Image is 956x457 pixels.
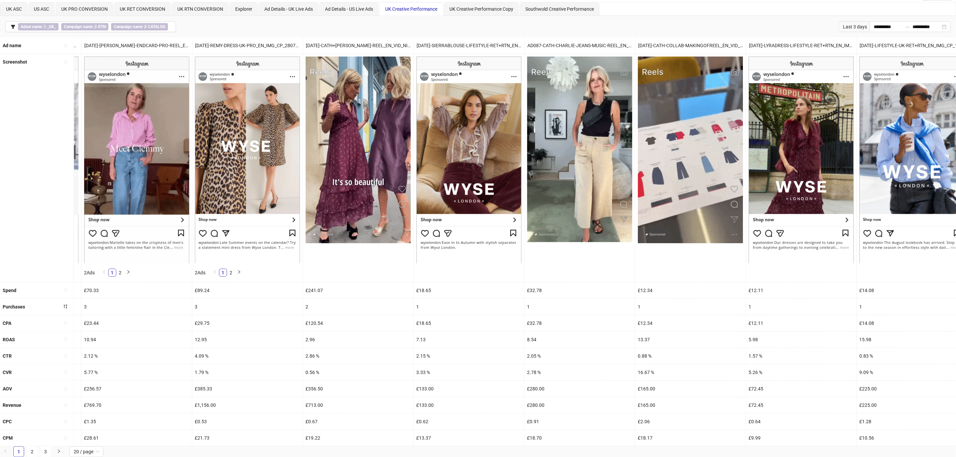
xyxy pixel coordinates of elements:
div: £23.44 [82,315,192,331]
div: £2.06 [635,414,746,430]
div: £0.67 [303,414,414,430]
b: CATALOG [148,24,165,29]
img: Screenshot 120231563274360055 [749,57,854,263]
div: £713.00 [303,397,414,413]
span: left [102,270,106,274]
div: 5.98 [746,332,857,348]
span: ∋ [18,23,59,30]
span: left [3,449,7,453]
a: 3 [40,447,51,457]
span: sort-ascending [63,43,68,48]
b: Spend [3,288,16,293]
b: Campaign name [64,24,93,29]
div: Last 3 days [839,21,870,32]
span: UK Creative Performance [385,6,437,12]
div: £19.22 [303,430,414,446]
div: 1 [414,299,524,315]
div: Page Size [70,446,103,457]
a: 2 [228,269,235,276]
span: Southwold Creative Performance [525,6,594,12]
b: RTN [98,24,106,29]
span: sort-ascending [63,288,68,292]
div: £70.33 [82,282,192,298]
span: sort-descending [63,304,68,309]
span: swap-right [904,24,910,29]
div: £1.35 [82,414,192,430]
div: £18.17 [635,430,746,446]
div: £89.24 [192,282,303,298]
div: 5.26 % [746,364,857,380]
div: 3 [192,299,303,315]
div: £769.70 [82,397,192,413]
div: £32.78 [525,282,635,298]
b: ROAS [3,337,15,342]
div: 2.96 [303,332,414,348]
li: Next Page [124,269,133,277]
li: 1 [108,269,116,277]
span: Explorer [235,6,252,12]
span: 2 Ads [195,270,206,275]
div: £21.73 [192,430,303,446]
b: CPA [3,321,11,326]
div: £9.99 [746,430,857,446]
div: 2.15 % [414,348,524,364]
div: 1.79 % [192,364,303,380]
span: sort-ascending [63,353,68,358]
span: Ad Details - US Live Ads [325,6,373,12]
button: left [211,269,219,277]
span: UK RTN CONVERSION [177,6,223,12]
div: £29.75 [192,315,303,331]
span: filter [11,24,15,29]
span: sort-ascending [63,337,68,342]
a: 1 [220,269,227,276]
span: US ASC [34,6,49,12]
li: Previous Page [100,269,108,277]
div: 1 [746,299,857,315]
a: 1 [14,447,24,457]
span: sort-ascending [63,370,68,375]
b: _UK_ [47,24,56,29]
span: 2 Ads [84,270,95,275]
div: 2.78 % [525,364,635,380]
a: 2 [117,269,124,276]
li: Next Page [235,269,243,277]
span: sort-ascending [63,321,68,325]
div: £72.45 [746,397,857,413]
div: £28.61 [82,430,192,446]
div: £385.33 [192,381,303,397]
li: 1 [13,446,24,457]
div: £256.57 [82,381,192,397]
span: sort-ascending [63,419,68,424]
b: Purchases [3,304,25,309]
span: right [237,270,241,274]
a: 1 [109,269,116,276]
span: sort-ascending [63,403,68,407]
div: 2.05 % [525,348,635,364]
b: CVR [3,370,12,375]
span: sort-ascending [63,386,68,391]
div: 2.12 % [82,348,192,364]
img: Screenshot 120231164413380055 [84,57,189,263]
button: right [54,446,64,457]
div: 16.67 % [635,364,746,380]
li: 2 [27,446,37,457]
img: Screenshot 120231563291130055 [417,57,522,263]
div: £18.65 [414,315,524,331]
b: Adset name [21,24,42,29]
span: to [904,24,910,29]
div: £0.91 [525,414,635,430]
span: UK PRO CONVERSION [61,6,108,12]
span: ∌ [111,23,168,30]
div: £12.34 [635,315,746,331]
button: right [124,269,133,277]
div: £18.70 [525,430,635,446]
span: UK RET CONVERSION [120,6,165,12]
div: 2 [303,299,414,315]
div: £241.07 [303,282,414,298]
div: 7.13 [414,332,524,348]
b: CTR [3,353,12,359]
div: 1 [635,299,746,315]
li: Next Page [54,446,64,457]
div: £0.62 [414,414,524,430]
div: £133.00 [414,381,524,397]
